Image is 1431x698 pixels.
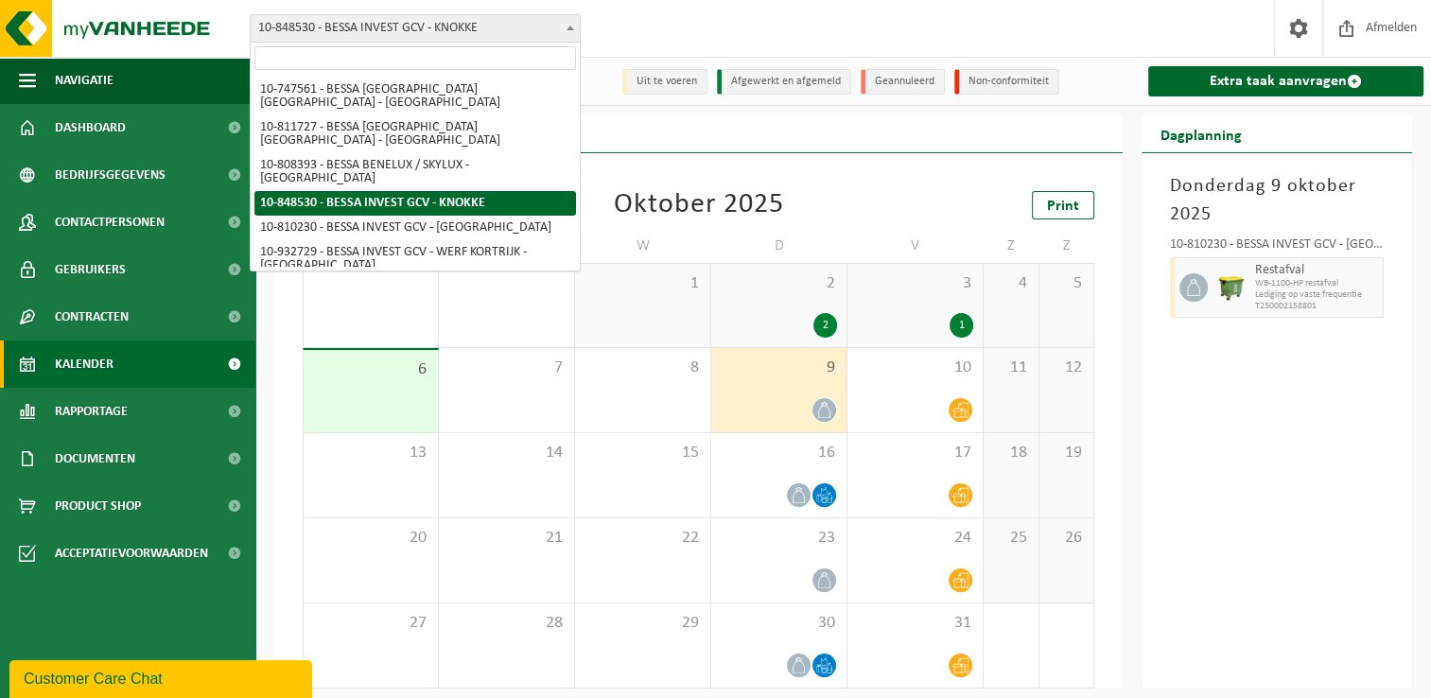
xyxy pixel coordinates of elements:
[55,151,166,199] span: Bedrijfsgegevens
[622,69,707,95] li: Uit te voeren
[585,528,701,549] span: 22
[857,443,973,463] span: 17
[254,78,576,115] li: 10-747561 - BESSA [GEOGRAPHIC_DATA] [GEOGRAPHIC_DATA] - [GEOGRAPHIC_DATA]
[1032,191,1094,219] a: Print
[575,229,711,263] td: W
[857,273,973,294] span: 3
[55,482,141,530] span: Product Shop
[1047,199,1079,214] span: Print
[993,273,1029,294] span: 4
[711,229,847,263] td: D
[55,246,126,293] span: Gebruikers
[993,358,1029,378] span: 11
[984,229,1039,263] td: Z
[55,293,129,340] span: Contracten
[1049,358,1085,378] span: 12
[585,358,701,378] span: 8
[857,613,973,634] span: 31
[55,388,128,435] span: Rapportage
[313,443,428,463] span: 13
[1142,115,1261,152] h2: Dagplanning
[954,69,1059,95] li: Non-conformiteit
[55,435,135,482] span: Documenten
[721,443,837,463] span: 16
[254,240,576,278] li: 10-932729 - BESSA INVEST GCV - WERF KORTRIJK - [GEOGRAPHIC_DATA]
[717,69,851,95] li: Afgewerkt en afgemeld
[857,528,973,549] span: 24
[993,528,1029,549] span: 25
[1049,528,1085,549] span: 26
[721,273,837,294] span: 2
[251,15,580,42] span: 10-848530 - BESSA INVEST GCV - KNOKKE
[254,216,576,240] li: 10-810230 - BESSA INVEST GCV - [GEOGRAPHIC_DATA]
[55,57,113,104] span: Navigatie
[254,153,576,191] li: 10-808393 - BESSA BENELUX / SKYLUX - [GEOGRAPHIC_DATA]
[1170,238,1384,257] div: 10-810230 - BESSA INVEST GCV - [GEOGRAPHIC_DATA]
[250,14,581,43] span: 10-848530 - BESSA INVEST GCV - KNOKKE
[1049,443,1085,463] span: 19
[448,528,565,549] span: 21
[614,191,784,219] div: Oktober 2025
[55,104,126,151] span: Dashboard
[993,443,1029,463] span: 18
[55,199,165,246] span: Contactpersonen
[9,656,316,698] iframe: chat widget
[254,191,576,216] li: 10-848530 - BESSA INVEST GCV - KNOKKE
[721,358,837,378] span: 9
[1170,172,1384,229] h3: Donderdag 9 oktober 2025
[55,530,208,577] span: Acceptatievoorwaarden
[585,613,701,634] span: 29
[313,613,428,634] span: 27
[1255,278,1378,289] span: WB-1100-HP restafval
[1255,289,1378,301] span: Lediging op vaste frequentie
[950,313,973,338] div: 1
[585,443,701,463] span: 15
[448,613,565,634] span: 28
[585,273,701,294] span: 1
[313,528,428,549] span: 20
[55,340,113,388] span: Kalender
[857,358,973,378] span: 10
[448,443,565,463] span: 14
[313,359,428,380] span: 6
[448,358,565,378] span: 7
[813,313,837,338] div: 2
[1039,229,1095,263] td: Z
[1255,263,1378,278] span: Restafval
[861,69,945,95] li: Geannuleerd
[847,229,984,263] td: V
[1049,273,1085,294] span: 5
[721,613,837,634] span: 30
[1148,66,1423,96] a: Extra taak aanvragen
[721,528,837,549] span: 23
[1255,301,1378,312] span: T250002158801
[254,115,576,153] li: 10-811727 - BESSA [GEOGRAPHIC_DATA] [GEOGRAPHIC_DATA] - [GEOGRAPHIC_DATA]
[1217,273,1246,302] img: WB-1100-HPE-GN-50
